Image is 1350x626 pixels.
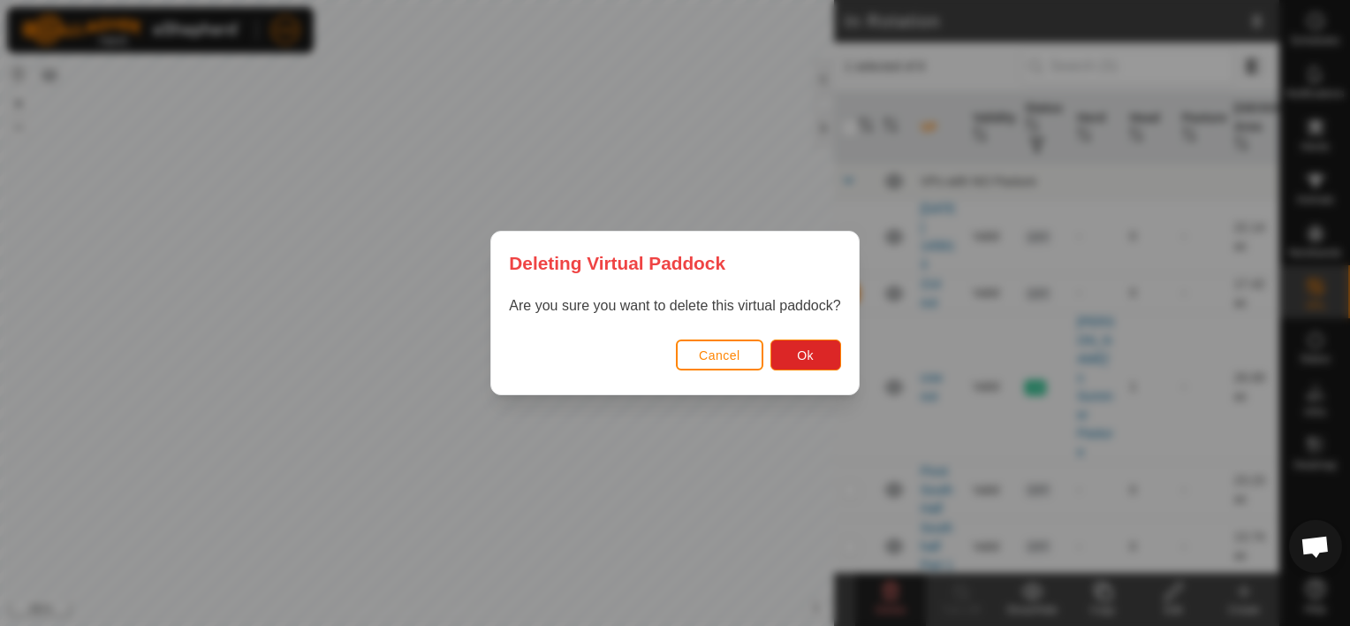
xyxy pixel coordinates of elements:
span: Deleting Virtual Paddock [509,249,725,277]
button: Ok [770,340,841,370]
p: Are you sure you want to delete this virtual paddock? [509,295,840,317]
button: Cancel [676,340,763,370]
a: Open chat [1289,520,1342,573]
span: Ok [797,348,814,363]
span: Cancel [699,348,740,363]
